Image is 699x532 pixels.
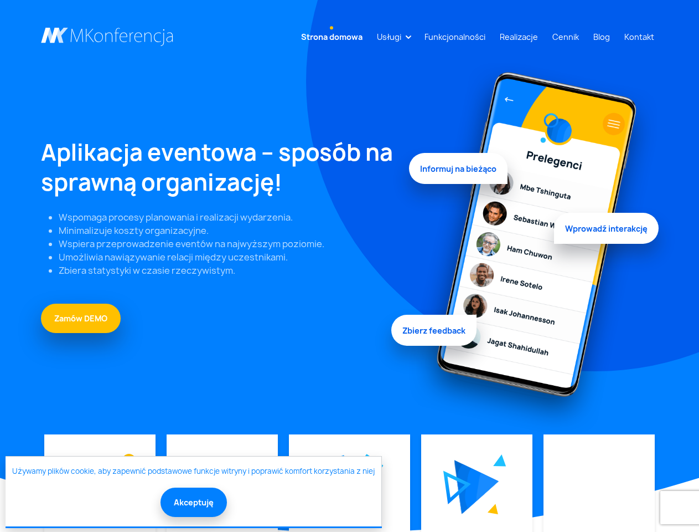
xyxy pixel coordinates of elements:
img: Graficzny element strony [443,470,471,504]
li: Zbiera statystyki w czasie rzeczywistym. [59,264,396,277]
li: Wspiera przeprowadzenie eventów na najwyższym poziomie. [59,237,396,250]
a: Realizacje [495,27,542,47]
img: Graficzny element strony [409,62,659,434]
li: Minimalizuje koszty organizacyjne. [59,224,396,237]
li: Umożliwia nawiązywanie relacji między uczestnikami. [59,250,396,264]
h1: Aplikacja eventowa – sposób na sprawną organizację! [41,137,396,197]
a: Używamy plików cookie, aby zapewnić podstawowe funkcje witryny i poprawić komfort korzystania z niej [12,466,375,477]
img: Graficzny element strony [122,454,136,467]
a: Zamów DEMO [41,304,121,333]
span: Informuj na bieżąco [409,156,508,187]
a: Kontakt [620,27,659,47]
a: Usługi [372,27,406,47]
a: Blog [589,27,614,47]
span: Wprowadź interakcję [554,211,659,242]
a: Funkcjonalności [420,27,490,47]
button: Akceptuję [160,488,227,517]
img: Graficzny element strony [493,454,506,467]
li: Wspomaga procesy planowania i realizacji wydarzenia. [59,211,396,224]
a: Strona domowa [297,27,367,47]
span: Zbierz feedback [391,313,477,344]
img: Graficzny element strony [361,454,384,474]
img: Graficzny element strony [454,460,499,514]
a: Cennik [548,27,583,47]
